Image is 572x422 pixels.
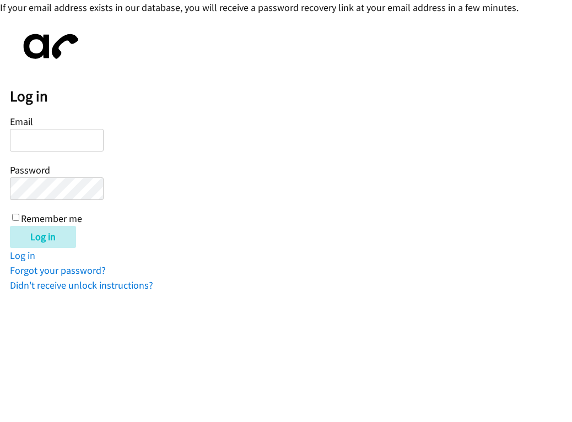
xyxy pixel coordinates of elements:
input: Log in [10,226,76,248]
h2: Log in [10,87,572,106]
label: Email [10,115,33,128]
a: Forgot your password? [10,264,106,277]
a: Log in [10,249,35,262]
a: Didn't receive unlock instructions? [10,279,153,291]
label: Remember me [21,212,82,225]
img: aphone-8a226864a2ddd6a5e75d1ebefc011f4aa8f32683c2d82f3fb0802fe031f96514.svg [10,25,87,68]
label: Password [10,164,50,176]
